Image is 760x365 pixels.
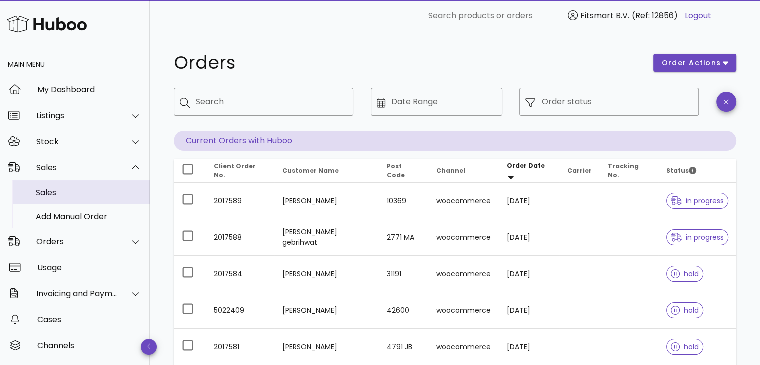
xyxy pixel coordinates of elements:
td: 2771 MA [379,219,428,256]
span: Fitsmart B.V. [580,10,629,21]
td: 42600 [379,292,428,329]
div: Listings [36,111,118,120]
div: Usage [37,263,142,272]
div: Add Manual Order [36,212,142,221]
td: 10369 [379,183,428,219]
div: My Dashboard [37,85,142,94]
td: woocommerce [428,183,498,219]
div: Invoicing and Payments [36,289,118,298]
th: Order Date: Sorted descending. Activate to remove sorting. [498,159,559,183]
div: Stock [36,137,118,146]
h1: Orders [174,54,641,72]
td: [PERSON_NAME] [274,256,379,292]
th: Client Order No. [206,159,274,183]
span: in progress [671,197,724,204]
span: Client Order No. [214,162,256,179]
span: Tracking No. [608,162,639,179]
th: Customer Name [274,159,379,183]
td: woocommerce [428,292,498,329]
td: 5022409 [206,292,274,329]
span: Channel [436,166,465,175]
span: Carrier [567,166,592,175]
span: in progress [671,234,724,241]
div: Channels [37,341,142,350]
td: woocommerce [428,256,498,292]
td: [DATE] [498,219,559,256]
span: hold [671,307,699,314]
span: Order Date [506,161,544,170]
div: Cases [37,315,142,324]
img: Huboo Logo [7,13,87,35]
th: Tracking No. [600,159,658,183]
span: order actions [661,58,721,68]
span: Customer Name [282,166,339,175]
span: Status [666,166,696,175]
span: hold [671,270,699,277]
td: [PERSON_NAME] gebrihwat [274,219,379,256]
a: Logout [685,10,711,22]
td: 31191 [379,256,428,292]
th: Carrier [559,159,600,183]
td: 2017588 [206,219,274,256]
div: Sales [36,188,142,197]
td: 2017589 [206,183,274,219]
td: woocommerce [428,219,498,256]
td: [DATE] [498,292,559,329]
td: [PERSON_NAME] [274,183,379,219]
th: Post Code [379,159,428,183]
span: (Ref: 12856) [632,10,678,21]
span: hold [671,343,699,350]
td: [PERSON_NAME] [274,292,379,329]
p: Current Orders with Huboo [174,131,736,151]
td: [DATE] [498,183,559,219]
th: Status [658,159,736,183]
div: Sales [36,163,118,172]
th: Channel [428,159,498,183]
td: [DATE] [498,256,559,292]
td: 2017584 [206,256,274,292]
button: order actions [653,54,736,72]
div: Orders [36,237,118,246]
span: Post Code [387,162,405,179]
